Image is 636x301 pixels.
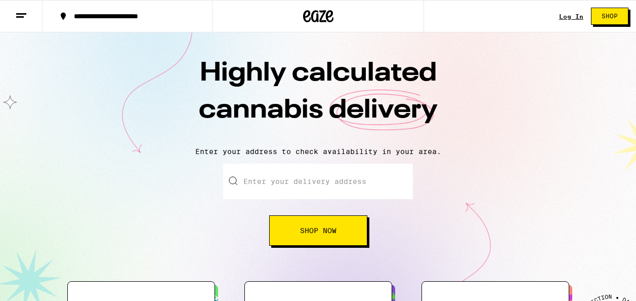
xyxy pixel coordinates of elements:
[559,13,583,20] a: Log In
[300,227,336,234] span: Shop Now
[223,164,413,199] input: Enter your delivery address
[591,8,628,25] button: Shop
[602,13,618,19] span: Shop
[10,147,626,156] p: Enter your address to check availability in your area.
[269,215,367,246] button: Shop Now
[583,8,636,25] a: Shop
[141,55,495,139] h1: Highly calculated cannabis delivery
